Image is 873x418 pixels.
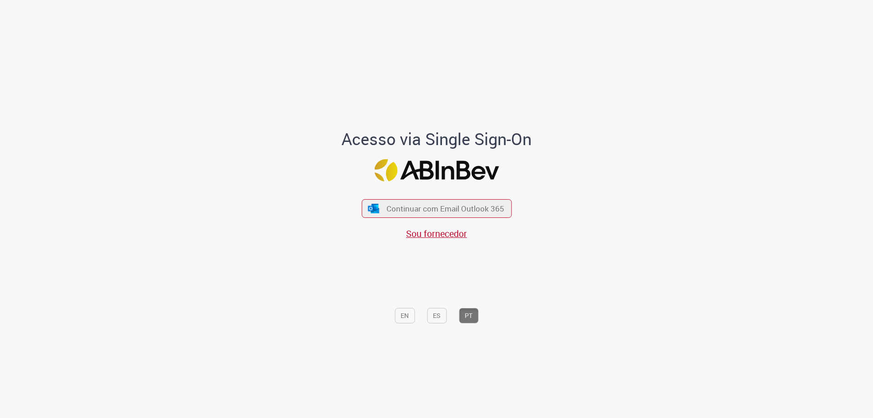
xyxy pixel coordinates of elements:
button: PT [459,308,478,323]
a: Sou fornecedor [406,227,467,240]
button: ES [427,308,447,323]
button: ícone Azure/Microsoft 360 Continuar com Email Outlook 365 [361,199,512,218]
h1: Acesso via Single Sign-On [311,130,563,148]
span: Continuar com Email Outlook 365 [386,203,504,214]
button: EN [395,308,415,323]
img: Logo ABInBev [374,159,499,181]
img: ícone Azure/Microsoft 360 [367,204,380,213]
